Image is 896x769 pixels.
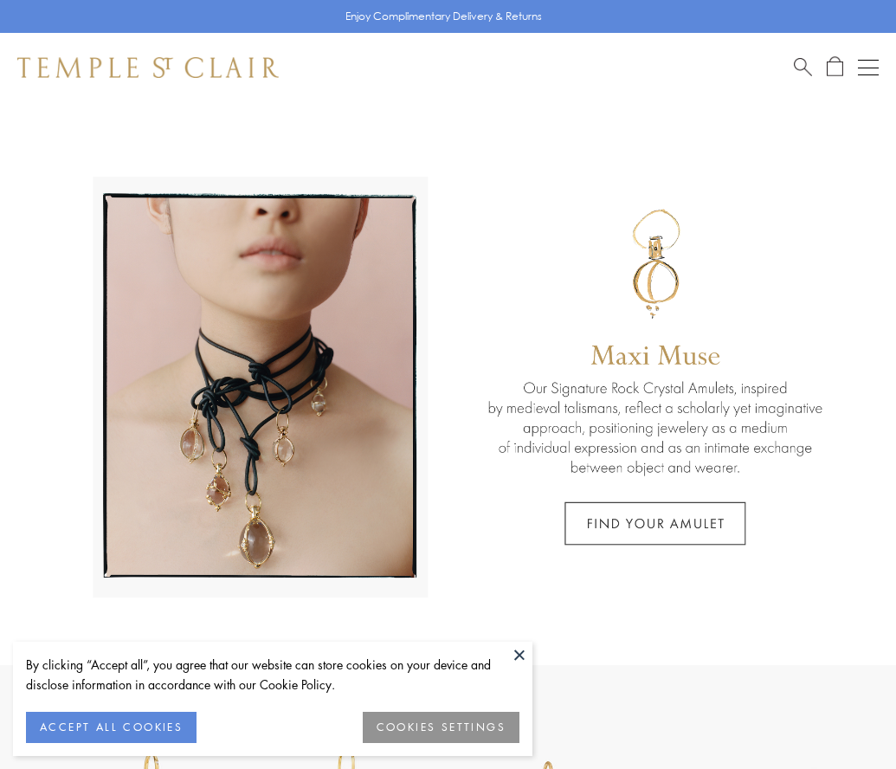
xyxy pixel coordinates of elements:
button: COOKIES SETTINGS [363,712,519,743]
button: ACCEPT ALL COOKIES [26,712,197,743]
p: Enjoy Complimentary Delivery & Returns [345,8,542,25]
button: Open navigation [858,57,879,78]
img: Temple St. Clair [17,57,279,78]
div: By clicking “Accept all”, you agree that our website can store cookies on your device and disclos... [26,655,519,695]
a: Search [794,56,812,78]
a: Open Shopping Bag [827,56,843,78]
